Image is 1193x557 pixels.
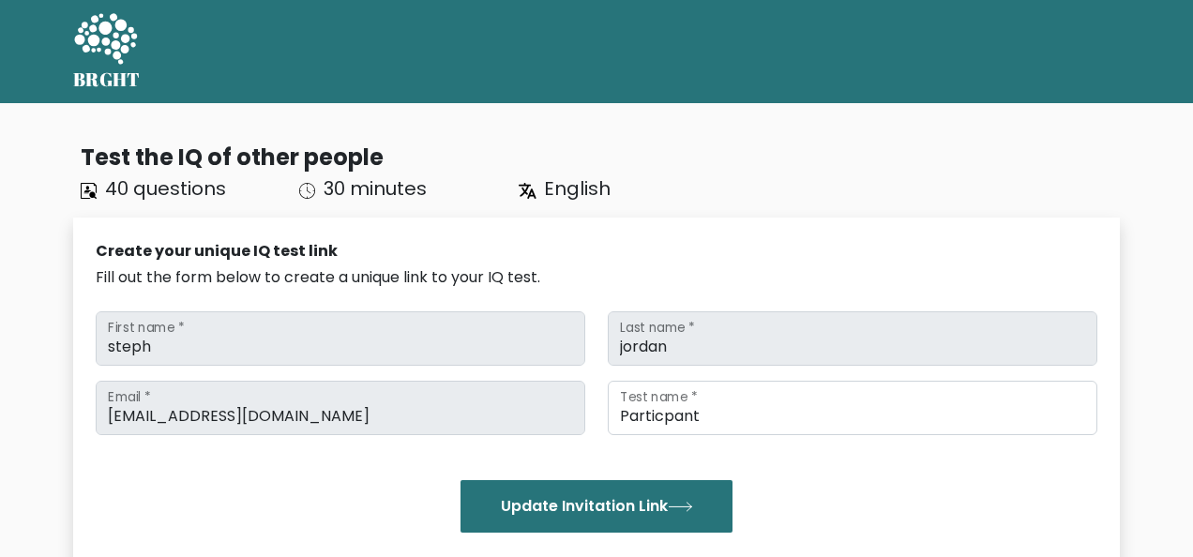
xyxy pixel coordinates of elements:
[96,311,585,366] input: First name
[105,175,226,202] span: 40 questions
[73,68,141,91] h5: BRGHT
[608,311,1097,366] input: Last name
[96,266,1097,289] div: Fill out the form below to create a unique link to your IQ test.
[461,480,732,533] button: Update Invitation Link
[608,381,1097,435] input: Test name
[544,175,611,202] span: English
[324,175,427,202] span: 30 minutes
[96,240,1097,263] div: Create your unique IQ test link
[96,381,585,435] input: Email
[73,8,141,96] a: BRGHT
[81,141,1120,174] div: Test the IQ of other people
